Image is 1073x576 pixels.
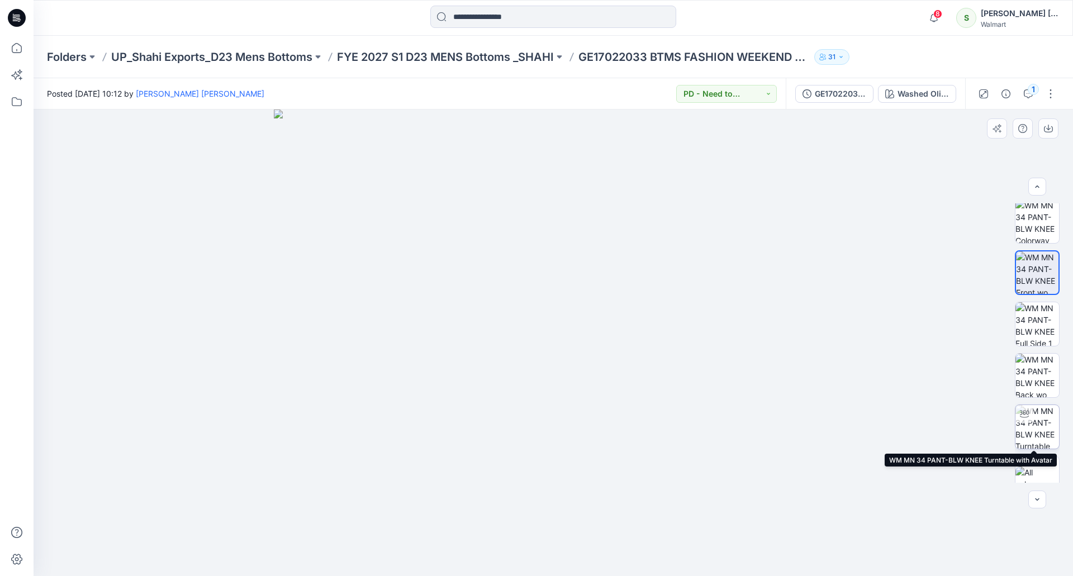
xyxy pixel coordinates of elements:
p: 31 [828,51,835,63]
a: Folders [47,49,87,65]
div: S​ [956,8,976,28]
p: GE17022033 BTMS FASHION WEEKEND PANT [578,49,810,65]
div: GE17022033 BTMS FASHION WEEKEND PANT [815,88,866,100]
a: [PERSON_NAME] ​[PERSON_NAME] [136,89,264,98]
img: eyJhbGciOiJIUzI1NiIsImtpZCI6IjAiLCJzbHQiOiJzZXMiLCJ0eXAiOiJKV1QifQ.eyJkYXRhIjp7InR5cGUiOiJzdG9yYW... [274,110,833,576]
span: 8 [933,9,942,18]
img: WM MN 34 PANT-BLW KNEE Colorway wo Avatar [1015,199,1059,243]
div: Walmart [981,20,1059,28]
button: Washed Olive [878,85,956,103]
img: WM MN 34 PANT-BLW KNEE Front wo Avatar [1016,251,1058,294]
div: [PERSON_NAME] ​[PERSON_NAME] [981,7,1059,20]
button: Details [997,85,1015,103]
span: Posted [DATE] 10:12 by [47,88,264,99]
button: 31 [814,49,849,65]
div: 1 [1028,84,1039,95]
a: UP_Shahi Exports_D23 Mens Bottoms [111,49,312,65]
button: GE17022033 BTMS FASHION WEEKEND PANT [795,85,873,103]
img: WM MN 34 PANT-BLW KNEE Back wo Avatar [1015,354,1059,397]
img: WM MN 34 PANT-BLW KNEE Full Side 1 wo Avatar [1015,302,1059,346]
button: 1 [1019,85,1037,103]
div: Washed Olive [898,88,949,100]
img: WM MN 34 PANT-BLW KNEE Turntable with Avatar [1015,405,1059,449]
a: FYE 2027 S1 D23 MENS Bottoms _SHAHI [337,49,554,65]
img: All colorways [1015,466,1059,490]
